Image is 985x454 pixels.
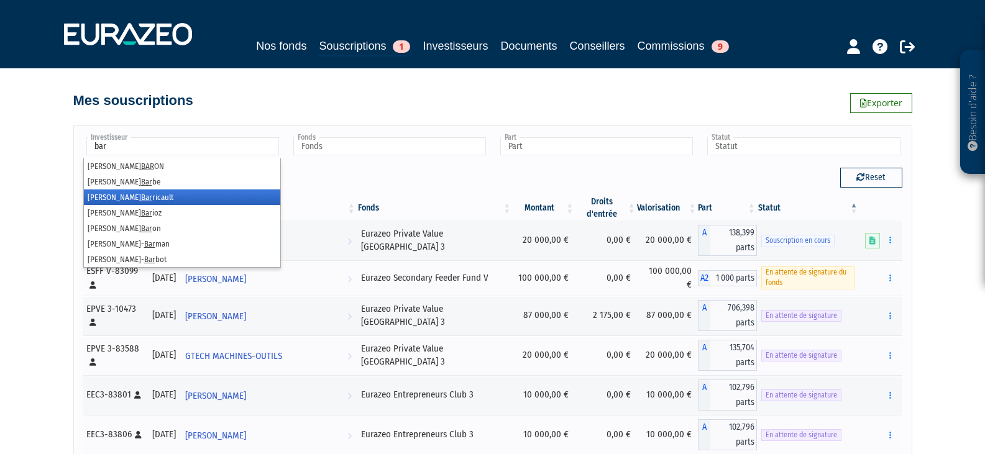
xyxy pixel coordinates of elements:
[966,57,980,168] p: Besoin d'aide ?
[141,177,152,186] em: Bar
[637,296,698,335] td: 87 000,00 €
[710,340,757,371] span: 135,704 parts
[141,208,152,217] em: Bar
[698,340,757,371] div: A - Eurazeo Private Value Europe 3
[512,375,575,415] td: 10 000,00 €
[710,300,757,331] span: 706,398 parts
[180,383,357,407] a: [PERSON_NAME]
[575,335,637,375] td: 0,00 €
[89,319,96,326] i: [Français] Personne physique
[840,168,902,188] button: Reset
[256,37,306,55] a: Nos fonds
[185,268,246,291] span: [PERSON_NAME]
[698,379,757,411] div: A - Eurazeo Entrepreneurs Club 3
[423,37,488,55] a: Investisseurs
[698,196,757,220] th: Part: activer pour trier la colonne par ordre croissant
[361,302,508,329] div: Eurazeo Private Value [GEOGRAPHIC_DATA] 3
[347,384,352,407] i: Voir l'investisseur
[698,225,710,256] span: A
[89,358,96,366] i: [Français] Personne physique
[698,270,757,286] div: A2 - Eurazeo Secondary Feeder Fund V
[347,424,352,447] i: Voir l'investisseur
[710,225,757,256] span: 138,399 parts
[141,224,152,233] em: Bar
[698,270,710,286] span: A2
[512,296,575,335] td: 87 000,00 €
[361,271,508,284] div: Eurazeo Secondary Feeder Fund V
[761,429,841,441] span: En attente de signature
[698,419,757,450] div: A - Eurazeo Entrepreneurs Club 3
[86,265,144,291] div: ESFF V-83099
[144,239,155,248] em: Bar
[141,193,152,202] em: Bar
[575,196,637,220] th: Droits d'entrée: activer pour trier la colonne par ordre croissant
[185,345,282,368] span: GTECH MACHINES-OUTILS
[84,205,280,220] li: [PERSON_NAME] ioz
[361,227,508,254] div: Eurazeo Private Value [GEOGRAPHIC_DATA] 3
[319,37,410,57] a: Souscriptions1
[637,196,698,220] th: Valorisation: activer pour trier la colonne par ordre croissant
[86,302,144,329] div: EPVE 3-10473
[512,260,575,296] td: 100 000,00 €
[134,391,141,399] i: [Français] Personne physique
[570,37,625,55] a: Conseillers
[575,260,637,296] td: 0,00 €
[637,260,698,296] td: 100 000,00 €
[180,343,357,368] a: GTECH MACHINES-OUTILS
[152,428,176,441] div: [DATE]
[638,37,729,55] a: Commissions9
[89,281,96,289] i: [Français] Personne physique
[710,419,757,450] span: 102,796 parts
[637,375,698,415] td: 10 000,00 €
[710,379,757,411] span: 102,796 parts
[84,252,280,267] li: [PERSON_NAME]- bot
[637,220,698,260] td: 20 000,00 €
[347,230,352,253] i: Voir l'investisseur
[152,271,176,284] div: [DATE]
[86,388,144,401] div: EEC3-83801
[575,375,637,415] td: 0,00 €
[698,225,757,256] div: A - Eurazeo Private Value Europe 3
[135,431,142,438] i: [Français] Personne physique
[144,255,155,264] em: Bar
[185,424,246,447] span: [PERSON_NAME]
[761,350,841,361] span: En attente de signature
[84,236,280,252] li: [PERSON_NAME]- man
[185,305,246,328] span: [PERSON_NAME]
[152,388,176,401] div: [DATE]
[698,379,710,411] span: A
[698,419,710,450] span: A
[637,335,698,375] td: 20 000,00 €
[347,345,352,368] i: Voir l'investisseur
[86,342,144,369] div: EPVE 3-83588
[347,268,352,291] i: Voir l'investisseur
[761,266,855,289] span: En attente de signature du fonds
[361,388,508,401] div: Eurazeo Entrepreneurs Club 3
[185,384,246,407] span: [PERSON_NAME]
[84,174,280,189] li: [PERSON_NAME] be
[698,340,710,371] span: A
[86,428,144,441] div: EEC3-83806
[84,158,280,174] li: [PERSON_NAME] ON
[347,305,352,328] i: Voir l'investisseur
[501,37,557,55] a: Documents
[698,300,757,331] div: A - Eurazeo Private Value Europe 3
[180,303,357,328] a: [PERSON_NAME]
[393,40,410,53] span: 1
[512,220,575,260] td: 20 000,00 €
[64,23,192,45] img: 1732889491-logotype_eurazeo_blanc_rvb.png
[761,389,841,401] span: En attente de signature
[512,196,575,220] th: Montant: activer pour trier la colonne par ordre croissant
[152,309,176,322] div: [DATE]
[180,266,357,291] a: [PERSON_NAME]
[361,428,508,441] div: Eurazeo Entrepreneurs Club 3
[180,422,357,447] a: [PERSON_NAME]
[141,161,154,171] em: BAR
[712,40,729,53] span: 9
[761,235,835,247] span: Souscription en cours
[152,348,176,361] div: [DATE]
[512,335,575,375] td: 20 000,00 €
[84,189,280,205] li: [PERSON_NAME] ricault
[575,296,637,335] td: 2 175,00 €
[575,220,637,260] td: 0,00 €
